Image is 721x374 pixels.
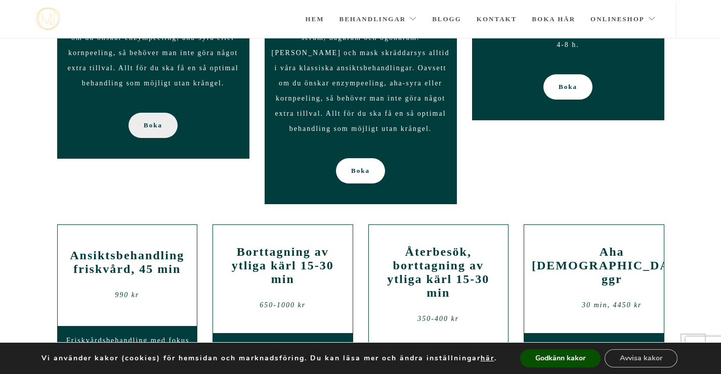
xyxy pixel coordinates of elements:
a: mjstudio mjstudio mjstudio [36,8,60,30]
div: 650-1000 kr [221,298,345,313]
a: Kontakt [477,2,517,37]
a: Boka här [532,2,575,37]
div: 30 min, 4450 kr [532,298,692,313]
a: Boka [336,158,385,183]
span: Boka [351,158,370,183]
button: här [481,354,494,363]
h2: Borttagning av ytliga kärl 15-30 min [221,245,345,286]
button: Avvisa kakor [605,349,677,367]
a: Boka [543,74,592,100]
span: Boka [559,74,577,100]
span: Boka [144,113,162,138]
div: 350-400 kr [376,311,501,326]
a: Behandlingar [340,2,417,37]
div: 990 kr [65,288,190,303]
a: Hem [305,2,324,37]
h2: Återbesök, borttagning av ytliga kärl 15-30 min [376,245,501,300]
a: Boka [129,113,178,138]
a: Blogg [432,2,461,37]
h2: Ansiktsbehandling friskvård, 45 min [65,249,190,276]
p: Vi använder kakor (cookies) för hemsidan och marknadsföring. Du kan läsa mer och ändra inställnin... [41,354,497,363]
img: mjstudio [36,8,60,30]
a: Onlineshop [590,2,656,37]
h2: Aha [DEMOGRAPHIC_DATA] ggr [532,245,692,286]
button: Godkänn kakor [520,349,601,367]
